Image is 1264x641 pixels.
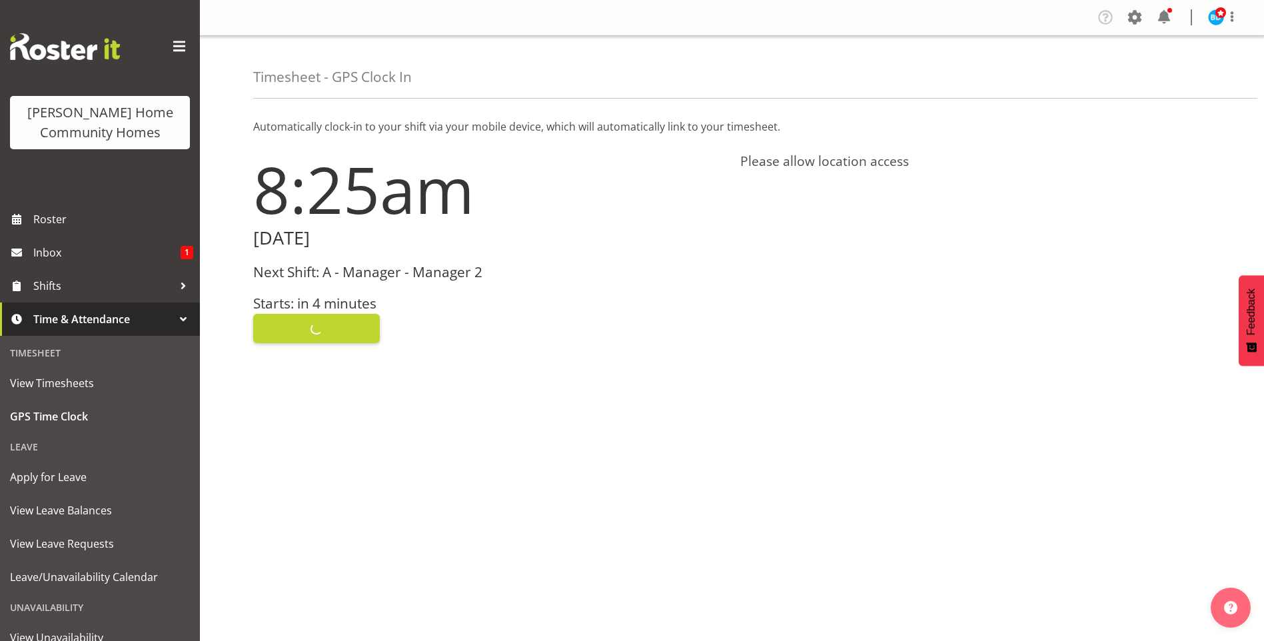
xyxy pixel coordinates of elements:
span: Shifts [33,276,173,296]
span: Apply for Leave [10,467,190,487]
div: [PERSON_NAME] Home Community Homes [23,103,177,143]
a: View Timesheets [3,366,197,400]
span: Leave/Unavailability Calendar [10,567,190,587]
a: Leave/Unavailability Calendar [3,560,197,594]
div: Timesheet [3,339,197,366]
div: Leave [3,433,197,460]
span: View Leave Requests [10,534,190,554]
span: View Timesheets [10,373,190,393]
h2: [DATE] [253,228,724,249]
a: Apply for Leave [3,460,197,494]
img: help-xxl-2.png [1224,601,1237,614]
h3: Starts: in 4 minutes [253,296,724,311]
a: View Leave Requests [3,527,197,560]
a: View Leave Balances [3,494,197,527]
h3: Next Shift: A - Manager - Manager 2 [253,265,724,280]
span: GPS Time Clock [10,406,190,426]
h1: 8:25am [253,153,724,225]
a: GPS Time Clock [3,400,197,433]
span: Time & Attendance [33,309,173,329]
span: Inbox [33,243,181,263]
span: View Leave Balances [10,500,190,520]
p: Automatically clock-in to your shift via your mobile device, which will automatically link to you... [253,119,1211,135]
span: 1 [181,246,193,259]
h4: Timesheet - GPS Clock In [253,69,412,85]
div: Unavailability [3,594,197,621]
button: Feedback - Show survey [1239,275,1264,366]
h4: Please allow location access [740,153,1211,169]
span: Roster [33,209,193,229]
span: Feedback [1245,289,1257,335]
img: barbara-dunlop8515.jpg [1208,9,1224,25]
img: Rosterit website logo [10,33,120,60]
